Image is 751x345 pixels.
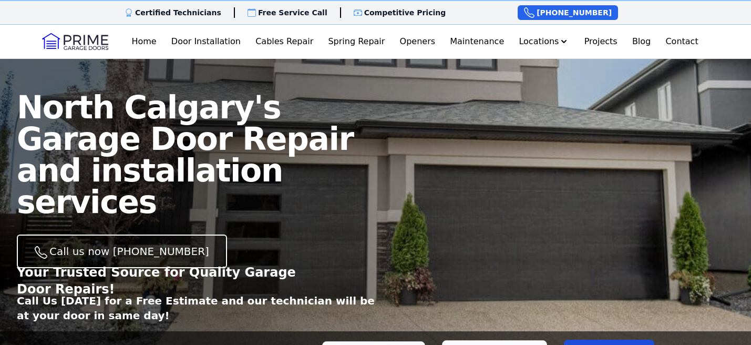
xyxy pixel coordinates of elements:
[518,5,618,20] a: [PHONE_NUMBER]
[135,7,221,18] p: Certified Technicians
[258,7,327,18] p: Free Service Call
[580,31,622,52] a: Projects
[396,31,440,52] a: Openers
[364,7,446,18] p: Competitive Pricing
[324,31,389,52] a: Spring Repair
[661,31,702,52] a: Contact
[17,293,376,323] p: Call Us [DATE] for a Free Estimate and our technician will be at your door in same day!
[17,89,354,220] span: North Calgary's Garage Door Repair and installation services
[167,31,245,52] a: Door Installation
[17,235,227,268] a: Call us now [PHONE_NUMBER]
[515,31,573,52] button: Locations
[628,31,655,52] a: Blog
[127,31,160,52] a: Home
[251,31,317,52] a: Cables Repair
[446,31,508,52] a: Maintenance
[17,264,320,298] p: Your Trusted Source for Quality Garage Door Repairs!
[42,33,108,50] img: Logo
